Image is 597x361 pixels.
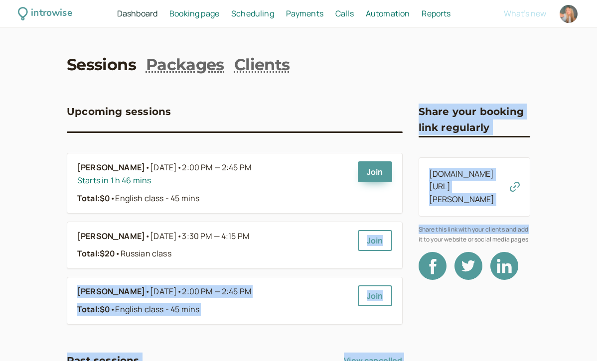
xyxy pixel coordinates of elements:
[77,285,145,298] b: [PERSON_NAME]
[358,161,392,182] a: Join
[67,54,136,76] a: Sessions
[504,9,546,18] button: What's new
[169,8,219,19] span: Booking page
[366,8,410,19] span: Automation
[177,162,182,173] span: •
[169,7,219,20] a: Booking page
[150,285,251,298] span: [DATE]
[231,8,274,19] span: Scheduling
[358,285,392,306] a: Join
[77,174,350,187] div: Starts in 1 h 46 mins
[419,104,531,136] h3: Share your booking link regularly
[110,304,199,315] span: English class - 45 mins
[146,54,224,76] a: Packages
[547,313,597,361] iframe: Chat Widget
[150,230,249,243] span: [DATE]
[286,7,323,20] a: Payments
[558,3,579,24] a: Account
[145,285,150,298] span: •
[286,8,323,19] span: Payments
[77,230,350,261] a: [PERSON_NAME]•[DATE]•3:30 PM — 4:15 PMTotal:$20•Russian class
[422,8,450,19] span: Reports
[77,304,110,315] strong: Total: $0
[504,8,546,19] span: What's new
[182,162,251,173] span: 2:00 PM — 2:45 PM
[115,248,171,259] span: Russian class
[335,8,354,19] span: Calls
[31,6,72,21] div: introwise
[422,7,450,20] a: Reports
[182,231,249,241] span: 3:30 PM — 4:15 PM
[110,304,115,315] span: •
[358,230,392,251] a: Join
[335,7,354,20] a: Calls
[115,248,120,259] span: •
[77,285,350,316] a: [PERSON_NAME]•[DATE]•2:00 PM — 2:45 PMTotal:$0•English class - 45 mins
[145,161,150,174] span: •
[77,161,145,174] b: [PERSON_NAME]
[419,225,531,244] span: Share this link with your clients and add it to your website or social media pages
[429,168,495,205] a: [DOMAIN_NAME][URL][PERSON_NAME]
[77,248,115,259] strong: Total: $20
[18,6,72,21] a: introwise
[110,193,115,204] span: •
[77,193,110,204] strong: Total: $0
[234,54,290,76] a: Clients
[150,161,251,174] span: [DATE]
[117,8,157,19] span: Dashboard
[177,286,182,297] span: •
[117,7,157,20] a: Dashboard
[231,7,274,20] a: Scheduling
[110,193,199,204] span: English class - 45 mins
[77,161,350,205] a: [PERSON_NAME]•[DATE]•2:00 PM — 2:45 PMStarts in 1 h 46 minsTotal:$0•English class - 45 mins
[145,230,150,243] span: •
[67,104,171,120] h3: Upcoming sessions
[177,231,182,241] span: •
[182,286,251,297] span: 2:00 PM — 2:45 PM
[77,230,145,243] b: [PERSON_NAME]
[366,7,410,20] a: Automation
